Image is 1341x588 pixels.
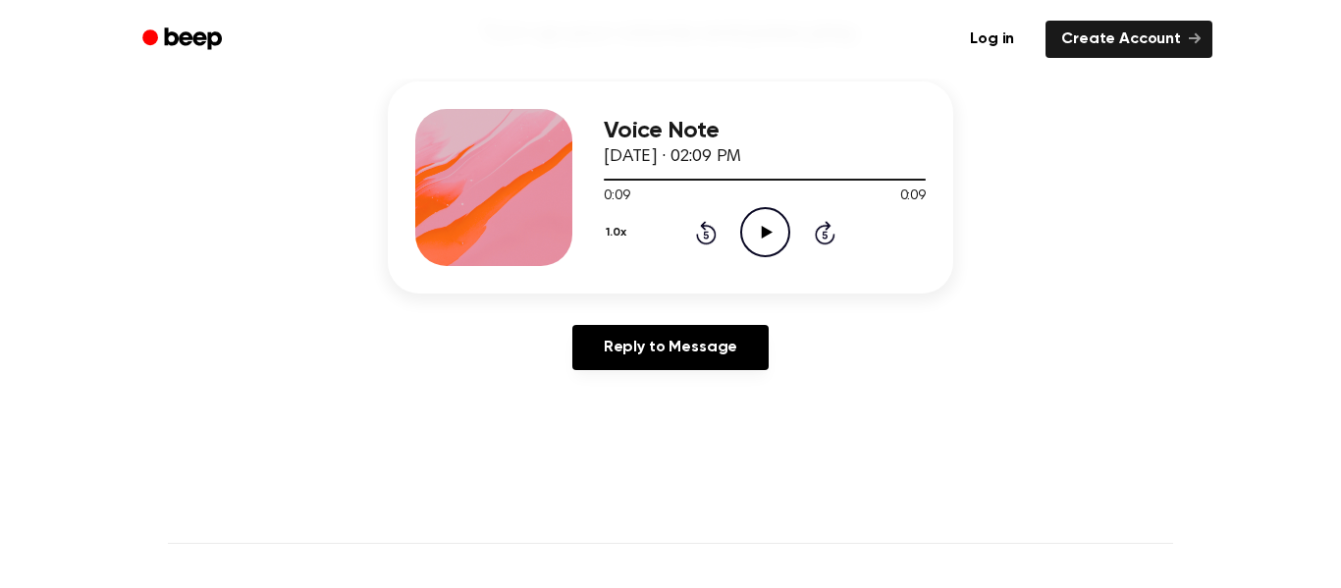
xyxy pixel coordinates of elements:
[950,17,1034,62] a: Log in
[129,21,240,59] a: Beep
[572,325,769,370] a: Reply to Message
[604,216,633,249] button: 1.0x
[1046,21,1212,58] a: Create Account
[604,118,926,144] h3: Voice Note
[900,187,926,207] span: 0:09
[604,148,741,166] span: [DATE] · 02:09 PM
[604,187,629,207] span: 0:09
